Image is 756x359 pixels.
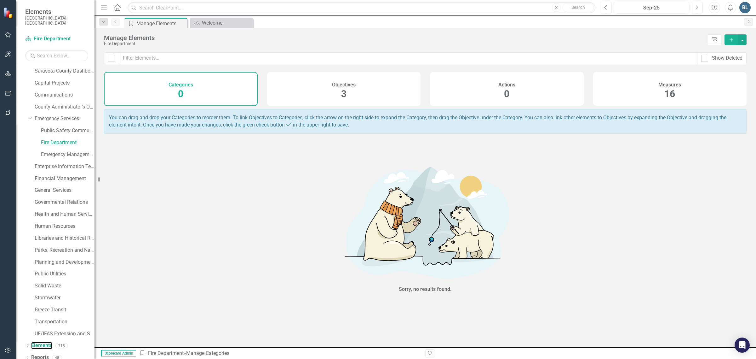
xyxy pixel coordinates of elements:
div: Manage Elements [104,34,704,41]
a: Solid Waste [35,282,94,290]
a: Public Utilities [35,270,94,278]
div: » Manage Categories [139,350,421,357]
button: Search [562,3,594,12]
span: Elements [25,8,88,15]
a: Enterprise Information Technology [35,163,94,170]
div: Show Deleted [712,55,742,62]
img: ClearPoint Strategy [3,7,14,18]
input: Filter Elements... [119,52,697,64]
a: Fire Department [25,35,88,43]
a: Elements [31,342,52,349]
input: Search ClearPoint... [128,2,595,13]
a: Health and Human Services [35,211,94,218]
div: Open Intercom Messenger [735,338,750,353]
a: Welcome [192,19,251,27]
img: No results found [331,158,520,284]
span: 0 [504,88,509,99]
div: Manage Elements [136,20,186,27]
div: Sep-25 [616,4,687,12]
a: Capital Projects [35,79,94,87]
a: Human Resources [35,223,94,230]
span: Scorecard Admin [101,350,136,356]
a: Fire Department [41,139,94,146]
a: Parks, Recreation and Natural Resources [35,247,94,254]
a: Communications [35,91,94,99]
a: Emergency Services [35,115,94,122]
button: BL [739,2,751,13]
h4: Categories [169,82,193,88]
a: Financial Management [35,175,94,182]
div: 713 [55,343,68,348]
h4: Objectives [332,82,356,88]
a: Emergency Management [41,151,94,158]
input: Search Below... [25,50,88,61]
a: Governmental Relations [35,199,94,206]
span: 3 [341,88,346,99]
div: You can drag and drop your Categories to reorder them. To link Objectives to Categories, click th... [104,109,747,134]
div: Fire Department [104,41,704,46]
a: Fire Department [148,350,184,356]
a: Planning and Development Services [35,259,94,266]
a: General Services [35,187,94,194]
a: Breeze Transit [35,306,94,314]
a: County Administrator's Office [35,103,94,111]
span: Search [571,5,585,10]
a: Sarasota County Dashboard [35,68,94,75]
a: Transportation [35,318,94,326]
h4: Actions [498,82,515,88]
span: 0 [178,88,183,99]
a: Libraries and Historical Resources [35,235,94,242]
small: [GEOGRAPHIC_DATA], [GEOGRAPHIC_DATA] [25,15,88,26]
div: Welcome [202,19,251,27]
a: Public Safety Communication [41,127,94,134]
a: Stormwater [35,294,94,302]
button: Sep-25 [614,2,689,13]
a: UF/IFAS Extension and Sustainability [35,330,94,338]
span: 16 [664,88,675,99]
h4: Measures [658,82,681,88]
div: Sorry, no results found. [399,286,452,293]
